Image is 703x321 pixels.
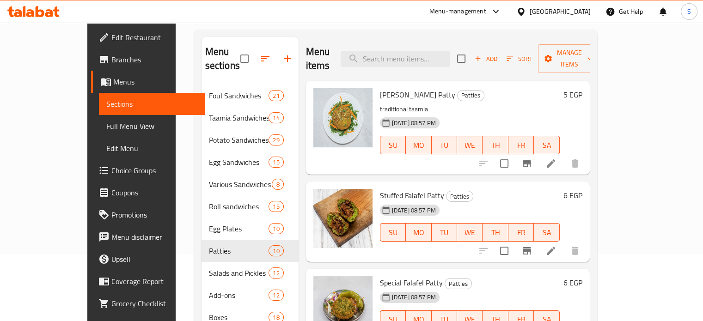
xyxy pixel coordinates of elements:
[516,240,538,262] button: Branch-specific-item
[508,223,534,242] button: FR
[111,231,197,242] span: Menu disclaimer
[272,180,283,189] span: 8
[410,139,428,152] span: MO
[446,191,473,202] span: Patties
[483,136,508,154] button: TH
[205,45,240,73] h2: Menu sections
[91,270,205,292] a: Coverage Report
[507,54,532,64] span: Sort
[269,112,283,123] div: items
[516,152,538,175] button: Branch-specific-item
[202,240,299,262] div: Patties10
[106,143,197,154] span: Edit Menu
[106,98,197,109] span: Sections
[99,137,205,159] a: Edit Menu
[269,290,283,301] div: items
[269,224,283,233] span: 10
[276,48,299,70] button: Add section
[91,292,205,315] a: Grocery Checklist
[461,226,479,239] span: WE
[445,278,472,289] div: Patties
[380,103,560,115] p: traditional taamia
[269,223,283,234] div: items
[495,241,514,260] span: Select to update
[380,88,455,102] span: [PERSON_NAME] Patty
[495,154,514,173] span: Select to update
[209,134,269,145] span: Potato Sandwiches
[269,90,283,101] div: items
[202,129,299,151] div: Potato Sandwiches29
[538,44,600,73] button: Manage items
[91,26,205,48] a: Edit Restaurant
[269,136,283,145] span: 29
[457,90,484,101] div: Patties
[380,223,406,242] button: SU
[209,223,269,234] span: Egg Plates
[91,48,205,71] a: Branches
[269,114,283,122] span: 14
[512,139,530,152] span: FR
[202,173,299,195] div: Various Sandwiches8
[91,71,205,93] a: Menus
[269,157,283,168] div: items
[471,52,501,66] span: Add item
[202,85,299,107] div: Foul Sandwiches21
[202,218,299,240] div: Egg Plates10
[202,107,299,129] div: Taamia Sandwiches14
[410,226,428,239] span: MO
[545,158,556,169] a: Edit menu item
[545,245,556,256] a: Edit menu item
[483,223,508,242] button: TH
[461,139,479,152] span: WE
[429,6,486,17] div: Menu-management
[269,134,283,145] div: items
[91,204,205,226] a: Promotions
[111,298,197,309] span: Grocery Checklist
[202,151,299,173] div: Egg Sandwiches15
[388,293,440,302] span: [DATE] 08:57 PM
[91,159,205,182] a: Choice Groups
[563,189,582,202] h6: 6 EGP
[435,139,453,152] span: TU
[269,245,283,256] div: items
[380,188,444,202] span: Stuffed Falafel Patty
[111,276,197,287] span: Coverage Report
[563,276,582,289] h6: 6 EGP
[209,267,269,279] div: Salads and Pickles
[341,51,450,67] input: search
[209,179,272,190] span: Various Sandwiches
[209,245,269,256] span: Patties
[306,45,330,73] h2: Menu items
[406,223,431,242] button: MO
[458,90,484,101] span: Patties
[564,240,586,262] button: delete
[471,52,501,66] button: Add
[406,136,431,154] button: MO
[384,226,402,239] span: SU
[545,47,593,70] span: Manage items
[209,90,269,101] span: Foul Sandwiches
[563,88,582,101] h6: 5 EGP
[564,152,586,175] button: delete
[209,112,269,123] span: Taamia Sandwiches
[269,202,283,211] span: 15
[538,139,556,152] span: SA
[388,206,440,215] span: [DATE] 08:57 PM
[313,189,373,248] img: Stuffed Falafel Patty
[269,269,283,278] span: 12
[530,6,591,17] div: [GEOGRAPHIC_DATA]
[435,226,453,239] span: TU
[445,279,471,289] span: Patties
[534,223,559,242] button: SA
[269,201,283,212] div: items
[209,290,269,301] span: Add-ons
[209,157,269,168] span: Egg Sandwiches
[452,49,471,68] span: Select section
[235,49,254,68] span: Select all sections
[473,54,498,64] span: Add
[432,223,457,242] button: TU
[457,136,483,154] button: WE
[538,226,556,239] span: SA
